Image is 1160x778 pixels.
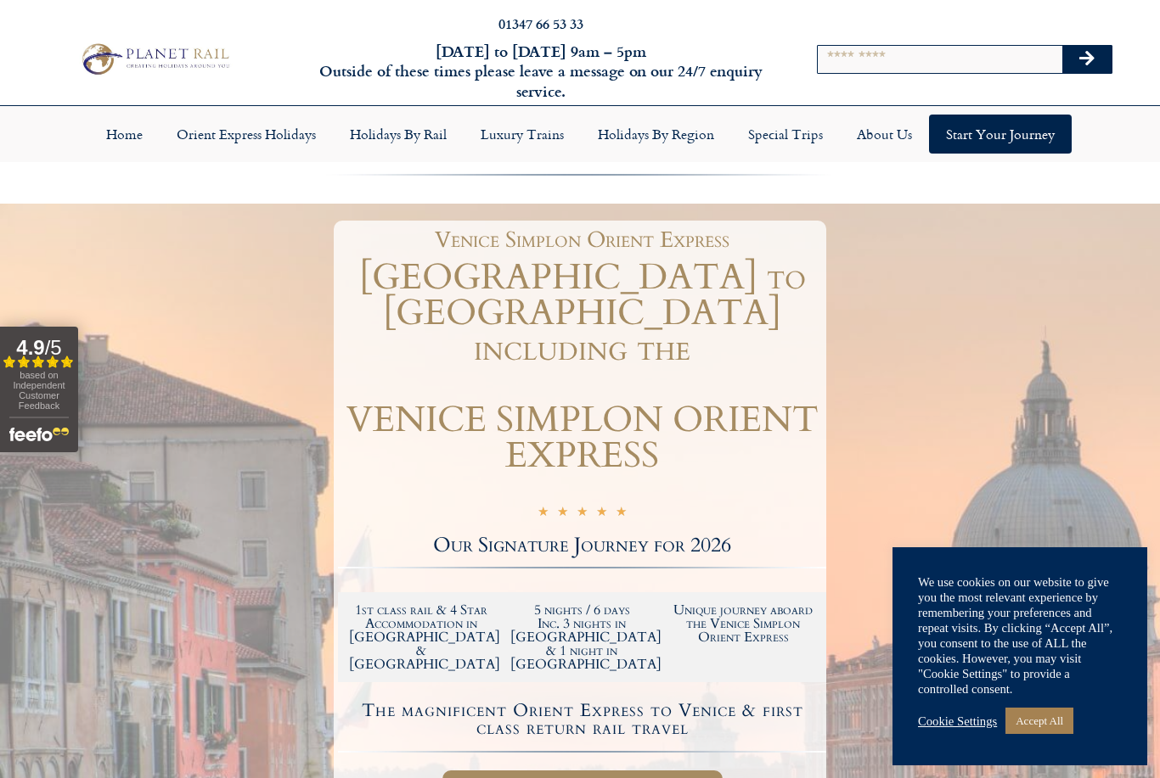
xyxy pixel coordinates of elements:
[510,603,655,671] h2: 5 nights / 6 days Inc. 3 nights in [GEOGRAPHIC_DATA] & 1 night in [GEOGRAPHIC_DATA]
[8,115,1152,154] nav: Menu
[160,115,333,154] a: Orient Express Holidays
[464,115,581,154] a: Luxury Trains
[1005,708,1073,734] a: Accept All
[538,504,549,523] i: ☆
[349,603,493,671] h2: 1st class rail & 4 Star Accommodation in [GEOGRAPHIC_DATA] & [GEOGRAPHIC_DATA]
[76,40,234,79] img: Planet Rail Train Holidays Logo
[89,115,160,154] a: Home
[333,115,464,154] a: Holidays by Rail
[840,115,929,154] a: About Us
[498,14,583,33] a: 01347 66 53 33
[581,115,731,154] a: Holidays by Region
[616,504,627,523] i: ☆
[671,603,815,644] h2: Unique journey aboard the Venice Simplon Orient Express
[1062,46,1112,73] button: Search
[338,535,826,556] h2: Our Signature Journey for 2026
[596,504,607,523] i: ☆
[557,504,568,523] i: ☆
[346,229,818,251] h1: Venice Simplon Orient Express
[341,702,824,737] h4: The magnificent Orient Express to Venice & first class return rail travel
[338,260,826,473] h1: [GEOGRAPHIC_DATA] to [GEOGRAPHIC_DATA] including the VENICE SIMPLON ORIENT EXPRESS
[929,115,1072,154] a: Start your Journey
[313,42,769,101] h6: [DATE] to [DATE] 9am – 5pm Outside of these times please leave a message on our 24/7 enquiry serv...
[918,714,997,729] a: Cookie Settings
[731,115,840,154] a: Special Trips
[538,501,627,523] div: 5/5
[577,504,588,523] i: ☆
[918,574,1122,697] div: We use cookies on our website to give you the most relevant experience by remembering your prefer...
